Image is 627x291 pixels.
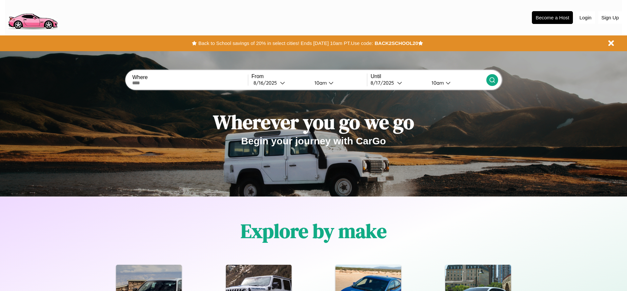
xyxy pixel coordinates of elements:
b: BACK2SCHOOL20 [374,40,418,46]
button: Sign Up [598,11,622,24]
button: Back to School savings of 20% in select cities! Ends [DATE] 10am PT.Use code: [197,39,374,48]
label: Where [132,74,248,80]
button: 8/16/2025 [252,79,309,86]
img: logo [5,3,60,31]
button: 10am [426,79,486,86]
button: Become a Host [532,11,573,24]
button: Login [576,11,595,24]
div: 8 / 16 / 2025 [253,80,280,86]
label: From [252,73,367,79]
div: 10am [311,80,329,86]
h1: Explore by make [241,218,387,244]
button: 10am [309,79,367,86]
div: 10am [428,80,446,86]
div: 8 / 17 / 2025 [371,80,397,86]
label: Until [371,73,486,79]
